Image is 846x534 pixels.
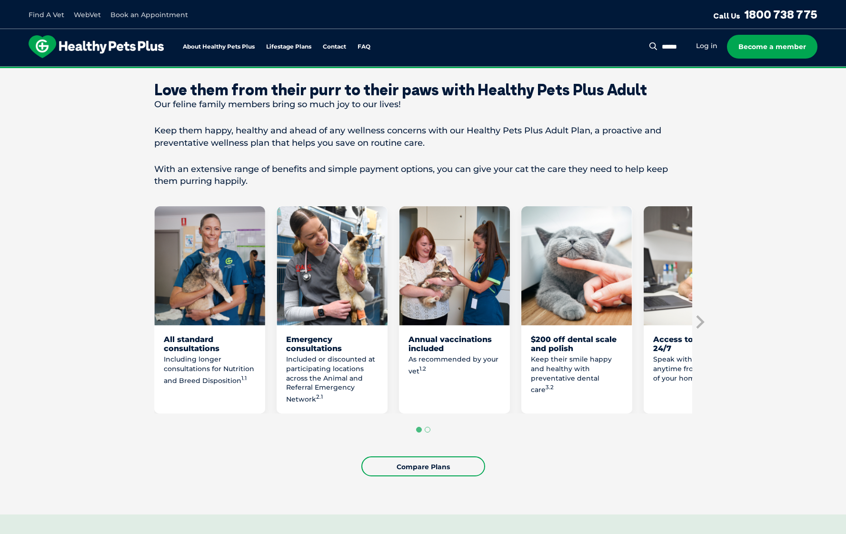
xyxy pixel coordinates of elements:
[154,81,692,99] div: Love them from their purr to their paws with Healthy Pets Plus Adult
[644,206,755,413] li: 5 of 8
[647,41,659,51] button: Search
[696,41,717,50] a: Log in
[164,335,256,353] div: All standard consultations
[154,163,692,187] p: With an extensive range of benefits and simple payment options, you can give your cat the care th...
[245,67,601,75] span: Proactive, preventative wellness program designed to keep your pet healthier and happier for longer
[399,206,510,413] li: 3 of 8
[164,355,256,385] p: Including longer consultations for Nutrition and Breed Disposition
[29,10,64,19] a: Find A Vet
[361,456,485,476] a: Compare Plans
[183,44,255,50] a: About Healthy Pets Plus
[154,206,265,413] li: 1 of 8
[713,7,817,21] a: Call Us1800 738 775
[653,335,745,353] div: Access to WebVet 24/7
[286,355,378,404] p: Included or discounted at participating locations across the Animal and Referral Emergency Network
[29,35,164,58] img: hpp-logo
[692,315,707,329] button: Next slide
[358,44,370,50] a: FAQ
[425,427,430,433] button: Go to page 2
[277,206,388,413] li: 2 of 8
[241,375,247,382] sup: 1.1
[416,427,422,433] button: Go to page 1
[531,355,623,394] p: Keep their smile happy and healthy with preventative dental care
[154,99,692,111] p: Our feline family members bring so much joy to our lives!
[154,425,692,434] ul: Select a slide to show
[531,335,623,353] div: $200 off dental scale and polish
[727,35,817,59] a: Become a member
[154,125,692,149] p: Keep them happy, healthy and ahead of any wellness concerns with our Healthy Pets Plus Adult Plan...
[286,335,378,353] div: Emergency consultations
[110,10,188,19] a: Book an Appointment
[408,335,500,353] div: Annual vaccinations included
[316,393,323,400] sup: 2.1
[408,355,500,376] p: As recommended by your vet
[546,384,554,391] sup: 3.2
[653,355,745,383] p: Speak with a qualified vet anytime from the comfort of your home
[419,365,426,372] sup: 1.2
[713,11,740,20] span: Call Us
[266,44,311,50] a: Lifestage Plans
[323,44,346,50] a: Contact
[74,10,101,19] a: WebVet
[521,206,632,413] li: 4 of 8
